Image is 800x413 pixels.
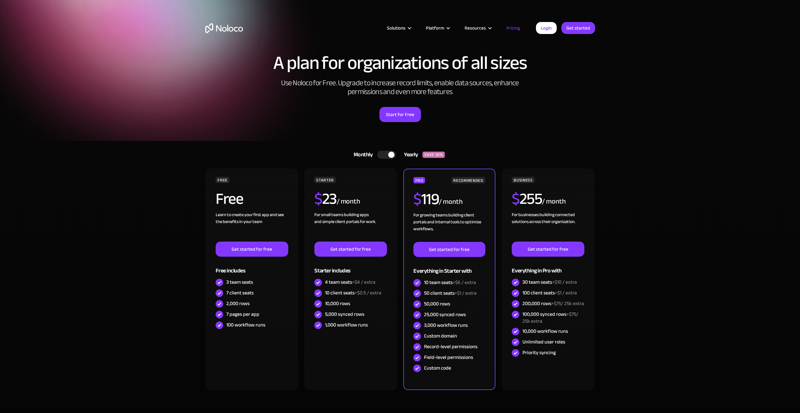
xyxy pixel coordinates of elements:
[439,197,462,207] div: / month
[396,150,422,159] div: Yearly
[555,288,577,298] span: +$1 / extra
[314,184,322,214] span: $
[561,22,595,34] a: Get started
[424,343,477,350] div: Record-level permissions
[522,338,565,345] div: Unlimited user roles
[552,277,577,287] span: +$10 / extra
[522,300,584,307] div: 200,000 rows
[314,242,387,257] a: Get started for free
[413,177,425,183] div: PRO
[424,290,477,297] div: 50 client seats
[451,177,485,183] div: RECOMMENDED
[226,279,253,286] div: 3 team seats
[325,321,368,328] div: 1,000 workflow runs
[418,24,457,32] div: Platform
[274,79,526,96] h2: Use Noloco for Free. Upgrade to increase record limits, enable data sources, enhance permissions ...
[413,191,439,207] h2: 119
[413,184,421,214] span: $
[226,311,259,318] div: 7 pages per app
[455,288,477,298] span: +$1 / extra
[465,24,486,32] div: Resources
[216,257,288,277] div: Free includes
[337,197,360,207] div: / month
[424,311,466,318] div: 25,000 synced rows
[205,53,595,72] h1: A plan for organizations of all sizes
[226,289,254,296] div: 7 client seats
[551,299,584,308] span: +$75/ 25k extra
[453,278,476,287] span: +$6 / extra
[522,311,584,325] div: 100,000 synced rows
[387,24,406,32] div: Solutions
[314,177,335,183] div: STARTER
[512,242,584,257] a: Get started for free
[216,211,288,242] div: Learn to create your first app and see the benefits in your team ‍
[542,197,566,207] div: / month
[424,365,451,371] div: Custom code
[522,310,578,326] span: +$75/ 25k extra
[413,242,485,257] a: Get started for free
[522,289,577,296] div: 100 client seats
[512,177,534,183] div: BUSINESS
[325,279,375,286] div: 4 team seats
[536,22,557,34] a: Login
[522,328,568,335] div: 10,000 workflow runs
[216,177,229,183] div: FREE
[355,288,381,298] span: +$0.5 / extra
[426,24,444,32] div: Platform
[314,211,387,242] div: For small teams building apps and simple client portals for work. ‍
[314,191,337,207] h2: 23
[522,349,556,356] div: Priority syncing
[205,23,243,33] a: home
[424,279,476,286] div: 10 team seats
[424,322,468,329] div: 3,000 workflow runs
[325,289,381,296] div: 10 client seats
[512,191,542,207] h2: 255
[424,300,450,307] div: 50,000 rows
[499,24,528,32] a: Pricing
[226,321,265,328] div: 100 workflow runs
[379,107,421,122] a: Start for Free
[512,257,584,277] div: Everything in Pro with
[314,257,387,277] div: Starter includes
[379,24,418,32] div: Solutions
[352,277,375,287] span: +$4 / extra
[226,300,250,307] div: 2,000 rows
[512,211,584,242] div: For businesses building connected solutions across their organization. ‍
[346,150,378,159] div: Monthly
[413,212,485,242] div: For growing teams building client portals and internal tools to optimize workflows.
[216,191,243,207] h2: Free
[325,300,350,307] div: 10,000 rows
[424,354,473,361] div: Field-level permissions
[216,242,288,257] a: Get started for free
[512,184,520,214] span: $
[422,152,445,158] div: SAVE 20%
[424,332,457,339] div: Custom domain
[413,257,485,277] div: Everything in Starter with
[325,311,364,318] div: 5,000 synced rows
[457,24,499,32] div: Resources
[522,279,577,286] div: 30 team seats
